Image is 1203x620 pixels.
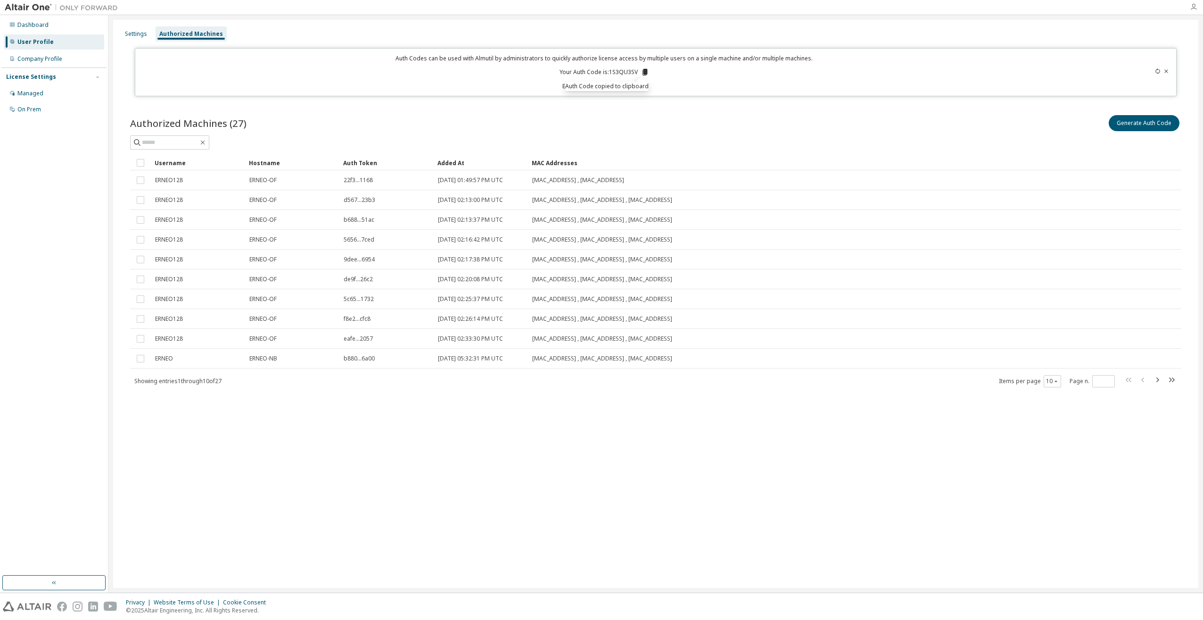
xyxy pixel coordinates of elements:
img: altair_logo.svg [3,602,51,612]
span: [DATE] 05:32:31 PM UTC [438,355,503,362]
div: Settings [125,30,147,38]
span: ERNEO-OF [249,256,277,263]
span: [MAC_ADDRESS] , [MAC_ADDRESS] [532,176,624,184]
span: 5656...7ced [344,236,374,243]
span: ERNEO-OF [249,315,277,323]
img: facebook.svg [57,602,67,612]
span: ERNEO128 [155,196,183,204]
img: youtube.svg [104,602,117,612]
span: [DATE] 02:13:00 PM UTC [438,196,503,204]
img: instagram.svg [73,602,82,612]
span: [DATE] 02:20:08 PM UTC [438,276,503,283]
span: ERNEO128 [155,315,183,323]
span: [DATE] 02:13:37 PM UTC [438,216,503,224]
span: ERNEO-OF [249,176,277,184]
span: b880...6a00 [344,355,375,362]
span: [DATE] 01:49:57 PM UTC [438,176,503,184]
span: 9dee...6954 [344,256,375,263]
button: 10 [1046,377,1059,385]
div: Dashboard [17,21,49,29]
span: [MAC_ADDRESS] , [MAC_ADDRESS] , [MAC_ADDRESS] [532,196,672,204]
span: [MAC_ADDRESS] , [MAC_ADDRESS] , [MAC_ADDRESS] [532,236,672,243]
div: Privacy [126,599,154,606]
span: ERNEO-OF [249,335,277,343]
span: ERNEO [155,355,173,362]
span: ERNEO-OF [249,295,277,303]
span: 5c65...1732 [344,295,374,303]
span: ERNEO128 [155,236,183,243]
span: ERNEO128 [155,295,183,303]
span: 22f3...1168 [344,176,373,184]
span: [MAC_ADDRESS] , [MAC_ADDRESS] , [MAC_ADDRESS] [532,335,672,343]
span: f8e2...cfc8 [344,315,371,323]
span: ERNEO128 [155,276,183,283]
p: Auth Codes can be used with Almutil by administrators to quickly authorize license access by mult... [141,54,1067,62]
span: ERNEO128 [155,335,183,343]
div: Hostname [249,155,336,170]
span: [DATE] 02:17:38 PM UTC [438,256,503,263]
div: Added At [437,155,524,170]
span: b688...51ac [344,216,374,224]
span: Items per page [999,375,1061,387]
span: ERNEO-NB [249,355,277,362]
div: Username [155,155,241,170]
div: Company Profile [17,55,62,63]
span: [DATE] 02:33:30 PM UTC [438,335,503,343]
p: © 2025 Altair Engineering, Inc. All Rights Reserved. [126,606,272,614]
span: [DATE] 02:25:37 PM UTC [438,295,503,303]
span: [MAC_ADDRESS] , [MAC_ADDRESS] , [MAC_ADDRESS] [532,216,672,224]
span: ERNEO128 [155,256,183,263]
img: Altair One [5,3,123,12]
span: [MAC_ADDRESS] , [MAC_ADDRESS] , [MAC_ADDRESS] [532,256,672,263]
span: [MAC_ADDRESS] , [MAC_ADDRESS] , [MAC_ADDRESS] [532,355,672,362]
span: d567...23b3 [344,196,375,204]
div: Authorized Machines [159,30,223,38]
div: License Settings [6,73,56,81]
div: MAC Addresses [532,155,1082,170]
span: de9f...26c2 [344,276,373,283]
span: Authorized Machines (27) [130,117,247,130]
span: [DATE] 02:16:42 PM UTC [438,236,503,243]
span: ERNEO-OF [249,276,277,283]
span: [MAC_ADDRESS] , [MAC_ADDRESS] , [MAC_ADDRESS] [532,276,672,283]
span: ERNEO-OF [249,236,277,243]
button: Generate Auth Code [1109,115,1179,131]
div: On Prem [17,106,41,113]
div: Managed [17,90,43,97]
span: Showing entries 1 through 10 of 27 [134,377,222,385]
span: [MAC_ADDRESS] , [MAC_ADDRESS] , [MAC_ADDRESS] [532,295,672,303]
span: ERNEO128 [155,176,183,184]
p: Expires in 12 minutes, 7 seconds [141,82,1067,90]
div: Cookie Consent [223,599,272,606]
div: Auth Token [343,155,430,170]
div: Website Terms of Use [154,599,223,606]
span: ERNEO-OF [249,216,277,224]
span: ERNEO128 [155,216,183,224]
span: eafe...2057 [344,335,373,343]
img: linkedin.svg [88,602,98,612]
div: User Profile [17,38,54,46]
span: [DATE] 02:26:14 PM UTC [438,315,503,323]
span: Page n. [1070,375,1115,387]
span: ERNEO-OF [249,196,277,204]
span: [MAC_ADDRESS] , [MAC_ADDRESS] , [MAC_ADDRESS] [532,315,672,323]
div: Auth Code copied to clipboard [565,82,649,91]
p: Your Auth Code is: 1S3QU3SV [560,68,649,76]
